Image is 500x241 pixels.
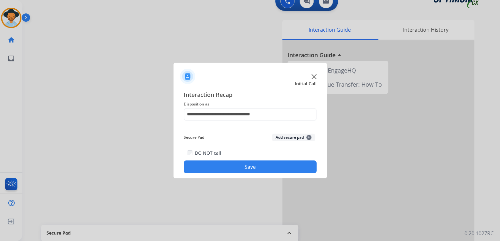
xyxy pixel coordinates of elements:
span: Initial Call [295,81,317,87]
button: Add secure pad+ [272,134,315,141]
span: Interaction Recap [184,90,317,100]
p: 0.20.1027RC [464,229,494,237]
span: + [306,135,311,140]
span: Secure Pad [184,134,204,141]
label: DO NOT call [195,150,221,156]
img: contactIcon [180,69,195,84]
span: Disposition as [184,100,317,108]
button: Save [184,160,317,173]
